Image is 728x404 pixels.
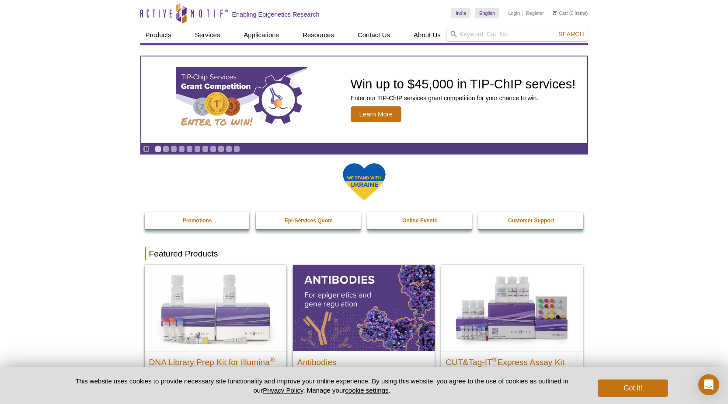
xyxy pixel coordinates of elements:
input: Keyword, Cat. No. [446,27,588,42]
h2: Enabling Epigenetics Research [232,11,320,18]
a: Applications [238,27,284,43]
strong: Epi-Services Quote [285,218,333,224]
a: Services [190,27,226,43]
img: Your Cart [553,11,557,15]
a: Go to slide 9 [218,146,224,152]
li: (0 items) [553,8,588,18]
li: | [522,8,524,18]
button: Got it! [598,379,668,397]
span: Learn More [351,106,402,122]
a: Contact Us [352,27,395,43]
div: Open Intercom Messenger [698,374,719,395]
h2: Antibodies [297,354,430,367]
a: All Antibodies Antibodies Application-tested antibodies for ChIP, CUT&Tag, and CUT&RUN. [293,265,435,397]
a: Toggle autoplay [143,146,150,152]
button: Search [556,30,586,38]
h2: CUT&Tag-IT Express Assay Kit [446,354,578,367]
a: India [451,8,470,18]
a: Go to slide 4 [178,146,185,152]
a: Go to slide 10 [226,146,232,152]
img: We Stand With Ukraine [342,162,386,201]
a: Cart [553,10,568,16]
a: Customer Support [478,212,584,229]
a: Go to slide 7 [202,146,209,152]
a: Go to slide 11 [233,146,240,152]
p: This website uses cookies to provide necessary site functionality and improve your online experie... [60,376,584,395]
h2: DNA Library Prep Kit for Illumina [149,354,282,367]
strong: Customer Support [508,218,554,224]
a: About Us [408,27,446,43]
a: Promotions [145,212,251,229]
a: Go to slide 8 [210,146,216,152]
a: Go to slide 3 [171,146,177,152]
span: Search [558,31,584,38]
a: Login [508,10,520,16]
strong: Online Events [402,218,437,224]
a: Go to slide 2 [163,146,169,152]
img: TIP-ChIP Services Grant Competition [176,67,307,133]
sup: ® [270,355,275,363]
img: CUT&Tag-IT® Express Assay Kit [441,265,583,351]
strong: Promotions [183,218,212,224]
button: cookie settings [345,386,388,394]
a: Epi-Services Quote [256,212,362,229]
a: Resources [297,27,339,43]
p: Enter our TIP-ChIP services grant competition for your chance to win. [351,94,576,102]
a: Register [526,10,544,16]
a: English [475,8,499,18]
sup: ® [492,355,498,363]
h2: Win up to $45,000 in TIP-ChIP services! [351,77,576,91]
img: DNA Library Prep Kit for Illumina [145,265,286,351]
img: All Antibodies [293,265,435,351]
a: Go to slide 1 [155,146,161,152]
a: Products [140,27,177,43]
a: Online Events [367,212,473,229]
a: TIP-ChIP Services Grant Competition Win up to $45,000 in TIP-ChIP services! Enter our TIP-ChIP se... [141,56,587,143]
a: Go to slide 6 [194,146,201,152]
a: Go to slide 5 [186,146,193,152]
a: Privacy Policy [263,386,303,394]
a: CUT&Tag-IT® Express Assay Kit CUT&Tag-IT®Express Assay Kit Less variable and higher-throughput ge... [441,265,583,397]
article: TIP-ChIP Services Grant Competition [141,56,587,143]
h2: Featured Products [145,247,584,260]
